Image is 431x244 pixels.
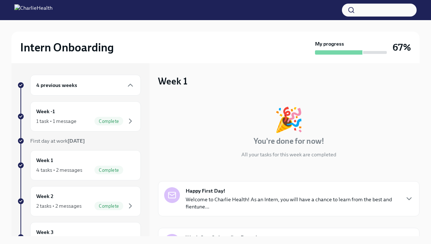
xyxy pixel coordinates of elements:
[68,138,85,144] strong: [DATE]
[254,136,324,147] h4: You're done for now!
[186,187,225,194] strong: Happy First Day!
[94,119,123,124] span: Complete
[36,118,77,125] div: 1 task • 1 message
[36,192,54,200] h6: Week 2
[36,166,82,174] div: 4 tasks • 2 messages
[315,40,344,47] strong: My progress
[36,228,54,236] h6: Week 3
[186,196,399,210] p: Welcome to Charlie Health! As an Intern, you will have a chance to learn from the best and fientu...
[17,137,141,144] a: First day at work[DATE]
[17,186,141,216] a: Week 22 tasks • 2 messagesComplete
[94,203,123,209] span: Complete
[36,202,82,210] div: 2 tasks • 2 messages
[36,81,77,89] h6: 4 previous weeks
[17,150,141,180] a: Week 14 tasks • 2 messagesComplete
[14,4,52,16] img: CharlieHealth
[30,75,141,96] div: 4 previous weeks
[36,107,55,115] h6: Week -1
[30,138,85,144] span: First day at work
[158,75,187,88] h3: Week 1
[274,108,303,132] div: 🎉
[20,40,114,55] h2: Intern Onboarding
[17,101,141,132] a: Week -11 task • 1 messageComplete
[393,41,411,54] h3: 67%
[94,167,123,173] span: Complete
[186,234,257,241] strong: Week One Onboarding Recap!
[36,156,53,164] h6: Week 1
[241,151,336,158] p: All your tasks for this week are completed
